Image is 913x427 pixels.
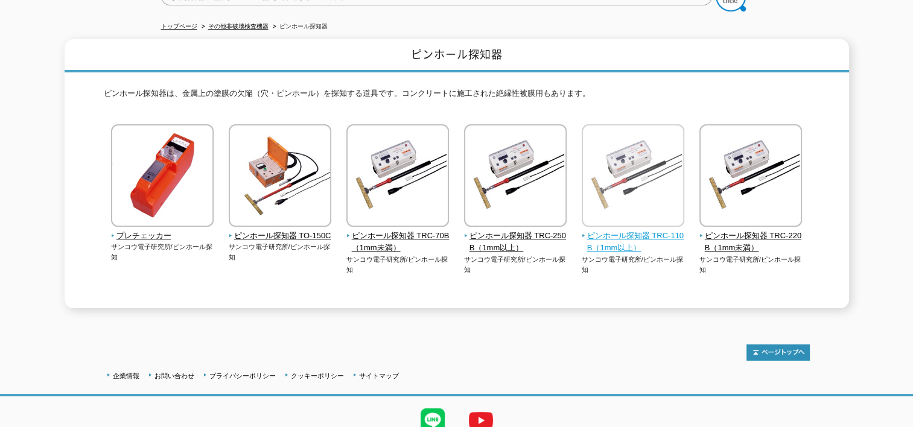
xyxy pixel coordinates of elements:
img: トップページへ [746,344,810,361]
a: お問い合わせ [154,372,194,379]
span: ピンホール探知器 TRC-70B（1mm未満） [346,230,450,255]
a: プレチェッカー [111,218,214,242]
a: サイトマップ [359,372,399,379]
a: 企業情報 [113,372,139,379]
p: サンコウ電子研究所/ピンホール探知 [582,255,685,274]
a: ピンホール探知器 TRC-70B（1mm未満） [346,218,450,255]
li: ピンホール探知器 [270,21,328,33]
a: ピンホール探知器 TRC-220B（1mm未満） [699,218,803,255]
p: サンコウ電子研究所/ピンホール探知 [229,242,332,262]
p: サンコウ電子研究所/ピンホール探知 [464,255,567,274]
a: プライバシーポリシー [209,372,276,379]
a: ピンホール探知器 TO-150C [229,218,332,242]
img: ピンホール探知器 TRC-110B（1mm以上） [582,124,684,230]
a: ピンホール探知器 TRC-110B（1mm以上） [582,218,685,255]
span: ピンホール探知器 TO-150C [229,230,332,242]
img: ピンホール探知器 TRC-70B（1mm未満） [346,124,449,230]
span: ピンホール探知器 TRC-250B（1mm以上） [464,230,567,255]
p: サンコウ電子研究所/ピンホール探知 [346,255,450,274]
a: その他非破壊検査機器 [208,23,269,30]
p: サンコウ電子研究所/ピンホール探知 [699,255,803,274]
span: プレチェッカー [111,230,214,242]
span: ピンホール探知器 TRC-220B（1mm未満） [699,230,803,255]
span: ピンホール探知器 TRC-110B（1mm以上） [582,230,685,255]
h1: ピンホール探知器 [65,39,849,72]
p: ピンホール探知器は、金属上の塗膜の欠陥（穴・ピンホール）を探知する道具です。コンクリートに施工された絶縁性被膜用もあります。 [104,87,810,106]
p: サンコウ電子研究所/ピンホール探知 [111,242,214,262]
a: ピンホール探知器 TRC-250B（1mm以上） [464,218,567,255]
img: ピンホール探知器 TO-150C [229,124,331,230]
a: クッキーポリシー [291,372,344,379]
img: ピンホール探知器 TRC-220B（1mm未満） [699,124,802,230]
img: ピンホール探知器 TRC-250B（1mm以上） [464,124,567,230]
img: プレチェッカー [111,124,214,230]
a: トップページ [161,23,197,30]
